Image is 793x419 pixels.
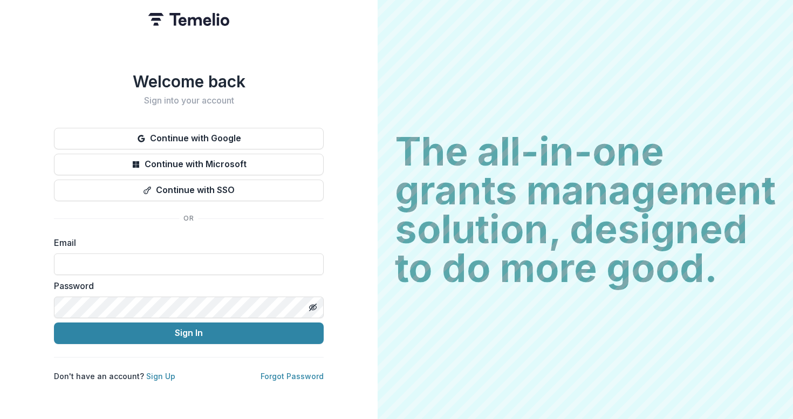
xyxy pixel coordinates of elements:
h2: Sign into your account [54,95,324,106]
a: Sign Up [146,372,175,381]
h1: Welcome back [54,72,324,91]
label: Email [54,236,317,249]
button: Continue with SSO [54,180,324,201]
a: Forgot Password [261,372,324,381]
img: Temelio [148,13,229,26]
label: Password [54,279,317,292]
button: Sign In [54,322,324,344]
button: Toggle password visibility [304,299,322,316]
p: Don't have an account? [54,370,175,382]
button: Continue with Google [54,128,324,149]
button: Continue with Microsoft [54,154,324,175]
